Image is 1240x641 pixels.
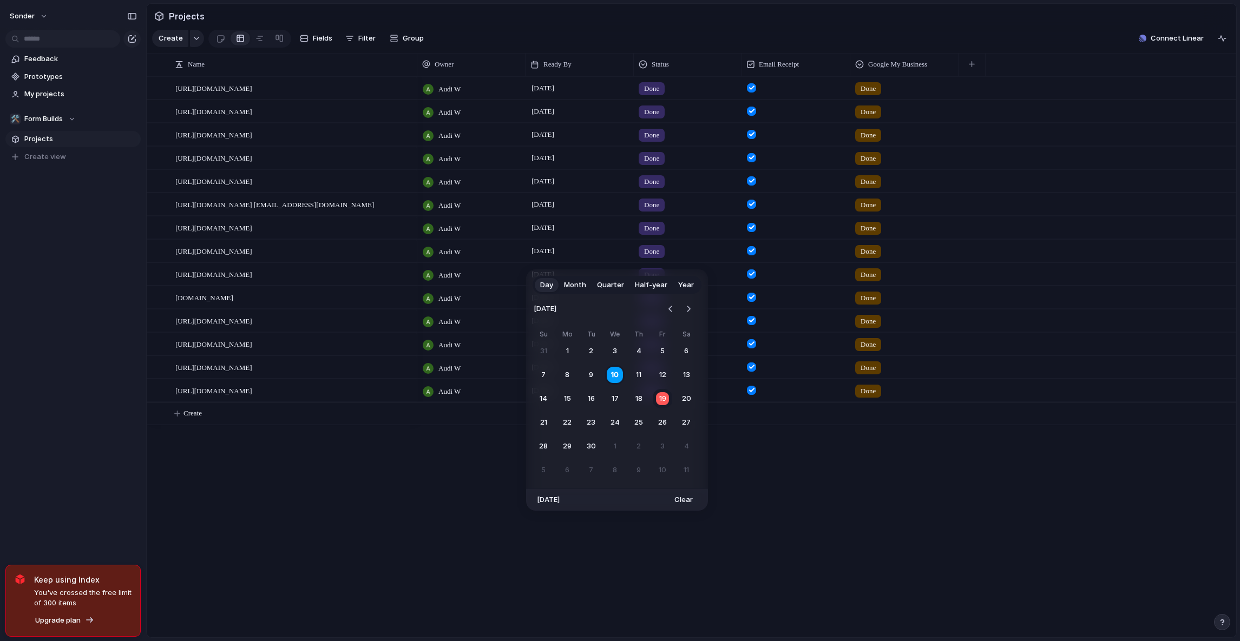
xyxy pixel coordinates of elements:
[557,365,577,385] button: Monday, September 8th, 2025
[592,276,629,294] button: Quarter
[557,460,577,480] button: Monday, October 6th, 2025
[653,341,672,361] button: Friday, September 5th, 2025
[581,460,601,480] button: Tuesday, October 7th, 2025
[581,389,601,408] button: Tuesday, September 16th, 2025
[681,301,696,316] button: Go to the Next Month
[581,329,601,341] th: Tuesday
[653,460,672,480] button: Friday, October 10th, 2025
[557,329,577,341] th: Monday
[605,413,625,432] button: Wednesday, September 24th, 2025
[605,437,625,456] button: Wednesday, October 1st, 2025
[605,329,625,341] th: Wednesday
[678,280,694,290] span: Year
[629,329,648,341] th: Thursday
[653,389,672,408] button: Today, Friday, September 19th, 2025
[629,389,648,408] button: Thursday, September 18th, 2025
[557,389,577,408] button: Monday, September 15th, 2025
[597,280,624,290] span: Quarter
[629,413,648,432] button: Thursday, September 25th, 2025
[677,460,696,480] button: Saturday, October 11th, 2025
[653,437,672,456] button: Friday, October 3rd, 2025
[635,280,667,290] span: Half-year
[534,389,553,408] button: Sunday, September 14th, 2025
[629,341,648,361] button: Thursday, September 4th, 2025
[534,341,553,361] button: Sunday, August 31st, 2025
[605,389,625,408] button: Wednesday, September 17th, 2025
[564,280,586,290] span: Month
[673,276,699,294] button: Year
[629,437,648,456] button: Thursday, October 2nd, 2025
[534,460,553,480] button: Sunday, October 5th, 2025
[540,280,553,290] span: Day
[629,276,673,294] button: Half-year
[674,494,693,505] span: Clear
[557,413,577,432] button: Monday, September 22nd, 2025
[605,460,625,480] button: Wednesday, October 8th, 2025
[677,365,696,385] button: Saturday, September 13th, 2025
[629,460,648,480] button: Thursday, October 9th, 2025
[677,329,696,341] th: Saturday
[581,341,601,361] button: Tuesday, September 2nd, 2025
[534,437,553,456] button: Sunday, September 28th, 2025
[653,329,672,341] th: Friday
[535,276,559,294] button: Day
[670,492,697,507] button: Clear
[581,365,601,385] button: Tuesday, September 9th, 2025
[663,301,678,316] button: Go to the Previous Month
[605,341,625,361] button: Wednesday, September 3rd, 2025
[629,365,648,385] button: Thursday, September 11th, 2025
[559,276,592,294] button: Month
[677,341,696,361] button: Saturday, September 6th, 2025
[677,437,696,456] button: Saturday, October 4th, 2025
[557,341,577,361] button: Monday, September 1st, 2025
[537,494,560,505] span: [DATE]
[534,297,556,321] span: [DATE]
[581,437,601,456] button: Tuesday, September 30th, 2025
[653,413,672,432] button: Friday, September 26th, 2025
[534,329,696,480] table: September 2025
[534,365,553,385] button: Sunday, September 7th, 2025
[677,413,696,432] button: Saturday, September 27th, 2025
[534,413,553,432] button: Sunday, September 21st, 2025
[534,329,553,341] th: Sunday
[605,365,625,385] button: Wednesday, September 10th, 2025, selected
[677,389,696,408] button: Saturday, September 20th, 2025
[557,437,577,456] button: Monday, September 29th, 2025
[653,365,672,385] button: Friday, September 12th, 2025
[581,413,601,432] button: Tuesday, September 23rd, 2025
